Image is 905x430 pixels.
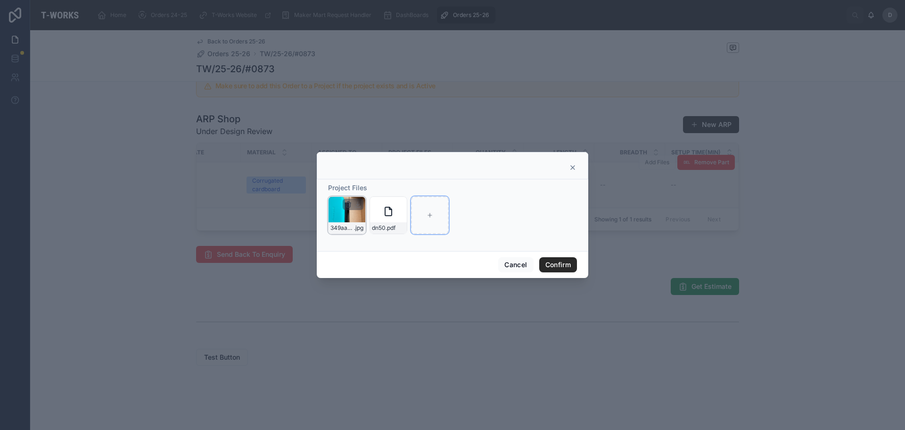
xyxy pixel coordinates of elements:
span: .pdf [386,224,395,232]
span: .jpg [354,224,363,232]
span: Project Files [328,184,367,192]
span: 349aa223-4ccf-4095-89fc-df7e1a83985d-IMG_3248 [330,224,354,232]
button: Confirm [539,257,577,272]
button: Cancel [498,257,533,272]
span: dn50 [372,224,386,232]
